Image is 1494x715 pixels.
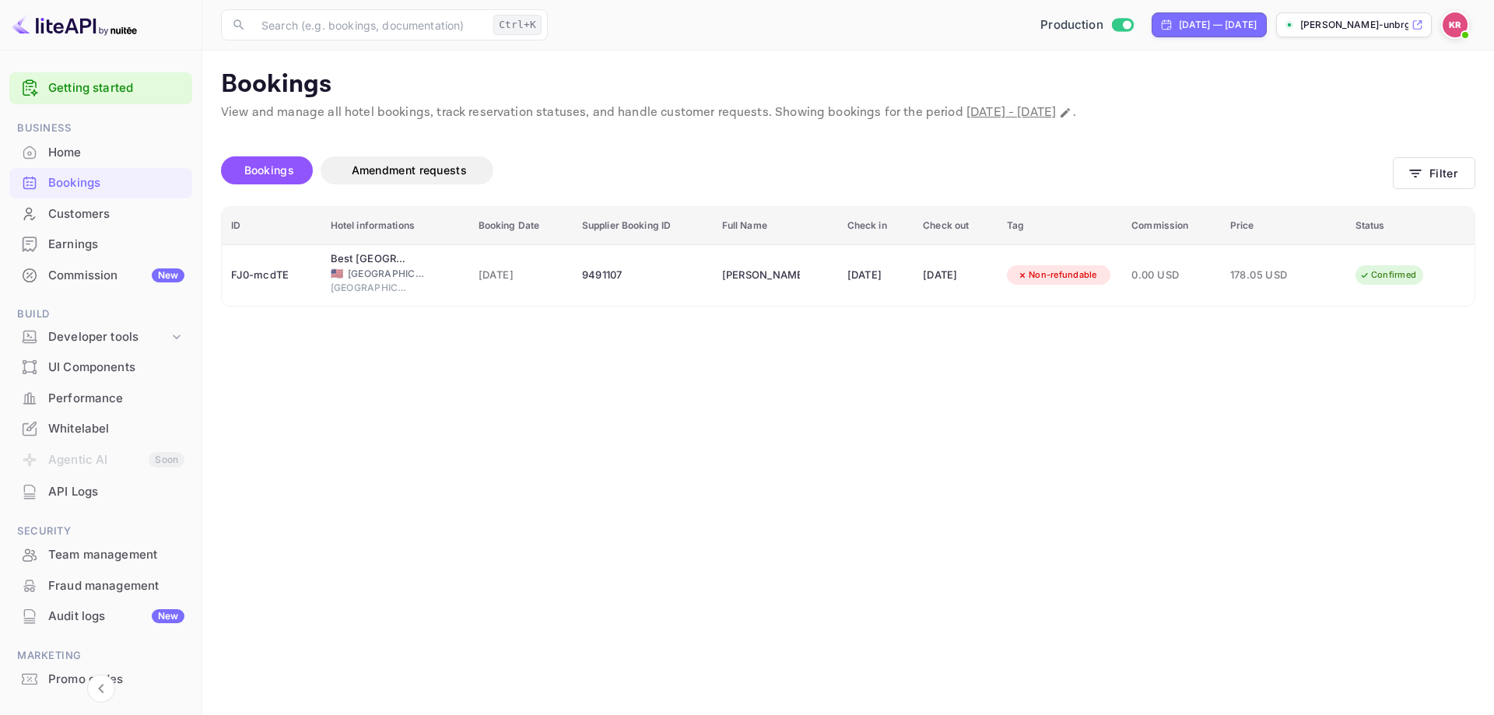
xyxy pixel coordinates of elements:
a: Promo codes [9,664,192,693]
div: Customers [48,205,184,223]
div: Bookings [9,168,192,198]
div: Developer tools [48,328,169,346]
span: 0.00 USD [1131,267,1211,284]
span: [GEOGRAPHIC_DATA] [331,281,409,295]
a: CommissionNew [9,261,192,289]
th: Tag [998,207,1122,245]
th: ID [222,207,321,245]
a: Earnings [9,230,192,258]
a: Bookings [9,168,192,197]
div: API Logs [48,483,184,501]
div: Home [9,138,192,168]
span: 178.05 USD [1230,267,1308,284]
th: Supplier Booking ID [573,207,713,245]
div: 9491107 [582,263,703,288]
span: Bookings [244,163,294,177]
th: Status [1346,207,1475,245]
a: API Logs [9,477,192,506]
div: Performance [9,384,192,414]
span: Business [9,120,192,137]
div: Earnings [9,230,192,260]
div: UI Components [48,359,184,377]
div: Whitelabel [9,414,192,444]
div: Promo codes [48,671,184,689]
a: Team management [9,540,192,569]
button: Collapse navigation [87,675,115,703]
div: Ctrl+K [493,15,542,35]
p: View and manage all hotel bookings, track reservation statuses, and handle customer requests. Sho... [221,103,1475,122]
div: Promo codes [9,664,192,695]
div: Confirmed [1349,265,1426,285]
div: Audit logsNew [9,601,192,632]
th: Check in [838,207,914,245]
div: Danielle Nalley [722,263,800,288]
input: Search (e.g. bookings, documentation) [252,9,487,40]
button: Change date range [1057,105,1073,121]
a: Performance [9,384,192,412]
a: Whitelabel [9,414,192,443]
div: Performance [48,390,184,408]
div: New [152,609,184,623]
th: Booking Date [469,207,573,245]
div: Team management [9,540,192,570]
div: Fraud management [9,571,192,601]
th: Price [1221,207,1346,245]
th: Commission [1122,207,1220,245]
span: Production [1040,16,1103,34]
p: [PERSON_NAME]-unbrg.[PERSON_NAME]... [1300,18,1408,32]
a: UI Components [9,352,192,381]
div: [DATE] [923,263,988,288]
span: [DATE] [479,267,563,284]
div: Best Western Paris Inn [331,251,409,267]
div: CommissionNew [9,261,192,291]
th: Check out [914,207,998,245]
span: Amendment requests [352,163,467,177]
div: Switch to Sandbox mode [1034,16,1139,34]
div: Whitelabel [48,420,184,438]
div: FJ0-mcdTE [231,263,312,288]
div: Earnings [48,236,184,254]
span: Marketing [9,647,192,664]
div: Customers [9,199,192,230]
div: Home [48,144,184,162]
span: Build [9,306,192,323]
a: Customers [9,199,192,228]
th: Hotel informations [321,207,469,245]
div: Audit logs [48,608,184,626]
div: Bookings [48,174,184,192]
button: Filter [1393,157,1475,189]
div: UI Components [9,352,192,383]
th: Full Name [713,207,838,245]
div: account-settings tabs [221,156,1393,184]
div: Developer tools [9,324,192,351]
div: API Logs [9,477,192,507]
img: LiteAPI logo [12,12,137,37]
div: Team management [48,546,184,564]
span: [GEOGRAPHIC_DATA] [348,267,426,281]
div: Getting started [9,72,192,104]
div: [DATE] — [DATE] [1179,18,1257,32]
a: Home [9,138,192,166]
table: booking table [222,207,1475,306]
span: [DATE] - [DATE] [966,104,1056,121]
span: Security [9,523,192,540]
span: United States of America [331,268,343,279]
p: Bookings [221,69,1475,100]
img: Kobus Roux [1443,12,1468,37]
a: Fraud management [9,571,192,600]
div: Non-refundable [1007,265,1107,285]
div: [DATE] [847,263,904,288]
a: Audit logsNew [9,601,192,630]
div: Fraud management [48,577,184,595]
div: New [152,268,184,282]
a: Getting started [48,79,184,97]
div: Commission [48,267,184,285]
